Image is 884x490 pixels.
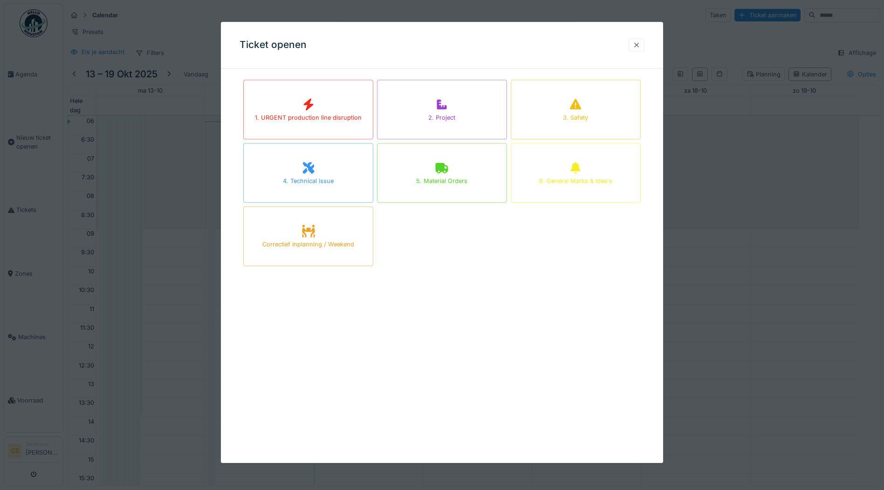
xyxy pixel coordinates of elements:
div: 1. URGENT production line disruption [255,114,362,122]
div: Correctief Inplanning / Weekend [262,240,354,249]
h3: Ticket openen [240,39,307,51]
div: 6. General Marks & Idea's [539,177,612,186]
div: 2. Project [428,114,455,122]
div: 4. Technical issue [283,177,334,186]
div: 3. Safety [563,114,588,122]
div: 5. Material Orders [416,177,467,186]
